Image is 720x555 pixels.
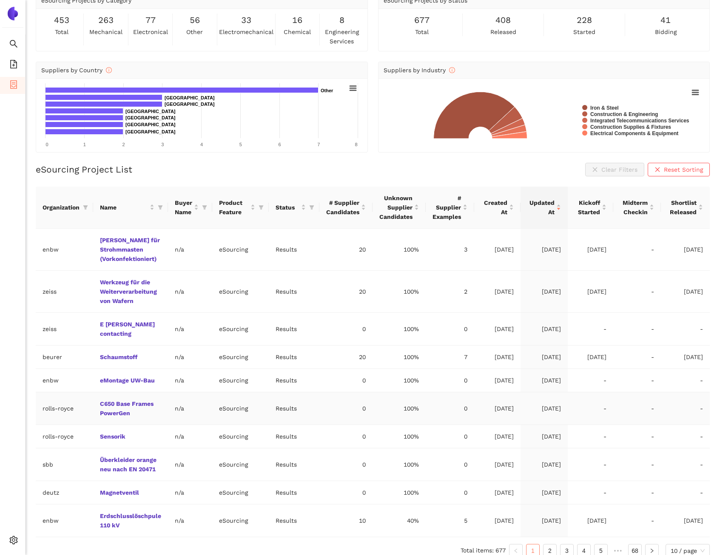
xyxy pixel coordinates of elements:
td: [DATE] [661,345,710,369]
text: 0 [46,142,48,147]
span: 263 [98,14,114,27]
th: this column's title is Midterm Checkin,this column is sortable [613,187,661,229]
td: zeiss [36,313,93,345]
td: eSourcing [212,271,269,313]
span: filter [81,201,90,214]
span: 677 [414,14,430,27]
text: 2 [122,142,125,147]
span: Updated At [527,198,555,217]
td: [DATE] [521,313,568,345]
td: 100% [373,369,426,392]
span: search [9,37,18,54]
text: Construction Supplies & Fixtures [590,124,671,130]
td: eSourcing [212,313,269,345]
td: [DATE] [521,448,568,481]
td: 100% [373,229,426,271]
td: n/a [168,425,212,448]
td: Results [269,271,319,313]
text: 8 [355,142,357,147]
td: n/a [168,229,212,271]
text: [GEOGRAPHIC_DATA] [165,102,215,107]
td: enbw [36,229,93,271]
td: [DATE] [661,504,710,537]
h2: eSourcing Project List [36,163,132,176]
span: Suppliers by Country [41,67,112,74]
td: [DATE] [474,271,521,313]
td: - [568,392,613,425]
span: started [573,27,595,37]
td: [DATE] [474,481,521,504]
span: filter [200,196,209,218]
td: Results [269,448,319,481]
text: [GEOGRAPHIC_DATA] [125,115,176,120]
span: # Supplier Candidates [326,198,359,217]
span: 41 [660,14,671,27]
span: 77 [145,14,156,27]
td: - [568,369,613,392]
th: this column's title is Name,this column is sortable [93,187,168,229]
td: enbw [36,369,93,392]
text: Integrated Telecommunications Services [590,118,689,124]
span: container [9,77,18,94]
td: 20 [319,229,373,271]
td: 3 [426,229,474,271]
td: [DATE] [521,369,568,392]
td: eSourcing [212,369,269,392]
td: [DATE] [661,271,710,313]
span: Product Feature [219,198,249,217]
td: 7 [426,345,474,369]
td: - [613,425,661,448]
span: 16 [292,14,302,27]
span: right [649,548,655,553]
td: n/a [168,392,212,425]
td: - [568,425,613,448]
td: enbw [36,504,93,537]
td: Results [269,345,319,369]
th: this column's title is Created At,this column is sortable [474,187,521,229]
span: Shortlist Released [668,198,697,217]
th: this column's title is Buyer Name,this column is sortable [168,187,212,229]
span: filter [202,205,207,210]
td: [DATE] [521,504,568,537]
img: Logo [6,7,20,20]
td: 0 [426,313,474,345]
span: file-add [9,57,18,74]
th: this column's title is Product Feature,this column is sortable [212,187,269,229]
td: 20 [319,345,373,369]
span: Name [100,203,148,212]
td: Results [269,313,319,345]
td: 0 [426,481,474,504]
td: [DATE] [568,345,613,369]
span: bidding [655,27,677,37]
td: [DATE] [521,481,568,504]
td: - [661,313,710,345]
td: 100% [373,392,426,425]
td: Results [269,229,319,271]
td: Results [269,392,319,425]
span: electronical [133,27,168,37]
span: filter [309,205,314,210]
td: [DATE] [521,229,568,271]
td: Results [269,369,319,392]
span: # Supplier Examples [433,193,461,221]
td: - [661,369,710,392]
td: - [568,481,613,504]
td: Results [269,481,319,504]
td: eSourcing [212,345,269,369]
span: 56 [190,14,200,27]
td: n/a [168,369,212,392]
span: electromechanical [219,27,273,37]
td: n/a [168,448,212,481]
td: 100% [373,481,426,504]
span: Midterm Checkin [620,198,648,217]
td: 20 [319,271,373,313]
th: this column's title is Unknown Supplier Candidates,this column is sortable [373,187,426,229]
td: 0 [426,425,474,448]
span: Buyer Name [175,198,192,217]
text: [GEOGRAPHIC_DATA] [165,95,215,100]
td: [DATE] [474,229,521,271]
button: closeClear Filters [585,163,644,176]
td: eSourcing [212,448,269,481]
span: 33 [241,14,251,27]
span: filter [158,205,163,210]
